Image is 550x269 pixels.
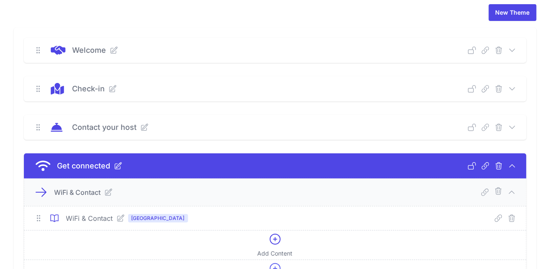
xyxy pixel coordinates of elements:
[128,214,188,222] span: [GEOGRAPHIC_DATA]
[24,230,527,260] a: Add Content
[72,122,137,133] p: Contact your host
[72,44,106,56] p: Welcome
[72,83,105,95] p: Check-in
[57,160,111,172] p: Get connected
[258,249,293,258] span: Add Content
[54,187,101,197] p: WiFi & Contact
[66,213,113,223] p: WiFi & Contact
[489,4,537,21] a: New Theme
